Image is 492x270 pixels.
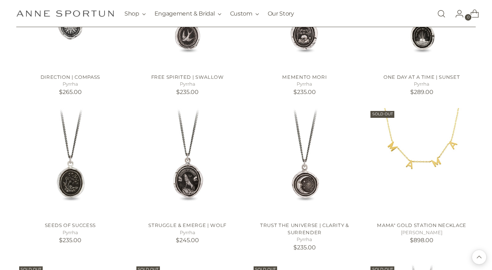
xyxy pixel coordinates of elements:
a: Seeds of Success [16,108,124,216]
button: Shop [124,6,146,22]
a: Free Spirited | Swallow [151,74,224,80]
a: Direction | Compass [41,74,101,80]
span: $898.00 [410,237,433,244]
h5: Pyrrha [16,81,124,88]
a: Memento Mori [282,74,327,80]
span: $235.00 [293,89,316,95]
h5: Pyrrha [368,81,476,88]
span: $289.00 [410,89,433,95]
a: Trust The Universe | Clarity & Surrender [251,108,359,216]
span: $235.00 [176,89,199,95]
span: $245.00 [176,237,199,244]
h5: Pyrrha [251,236,359,243]
button: Engagement & Bridal [154,6,221,22]
button: Back to top [472,250,486,264]
a: Trust The Universe | Clarity & Surrender [260,222,349,235]
h5: Pyrrha [133,229,242,236]
a: MAMA [368,108,476,216]
a: Struggle & Emerge | Wolf [148,222,226,228]
a: Our Story [268,6,294,22]
a: Seeds of Success [45,222,96,228]
button: Custom [230,6,259,22]
a: Struggle & Emerge | Wolf [133,108,242,216]
a: Anne Sportun Fine Jewellery [16,10,114,17]
span: $235.00 [293,244,316,251]
a: Go to the account page [449,7,464,21]
h5: Pyrrha [133,81,242,88]
span: $235.00 [59,237,81,244]
h5: [PERSON_NAME] [368,229,476,236]
a: MAMA" GOLD STATION NECKLACE [377,222,466,228]
h5: Pyrrha [16,229,124,236]
a: One Day at a Time | Sunset [383,74,460,80]
span: 0 [465,14,471,21]
a: Open search modal [434,7,449,21]
span: $265.00 [59,89,82,95]
a: Open cart modal [465,7,479,21]
h5: Pyrrha [251,81,359,88]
